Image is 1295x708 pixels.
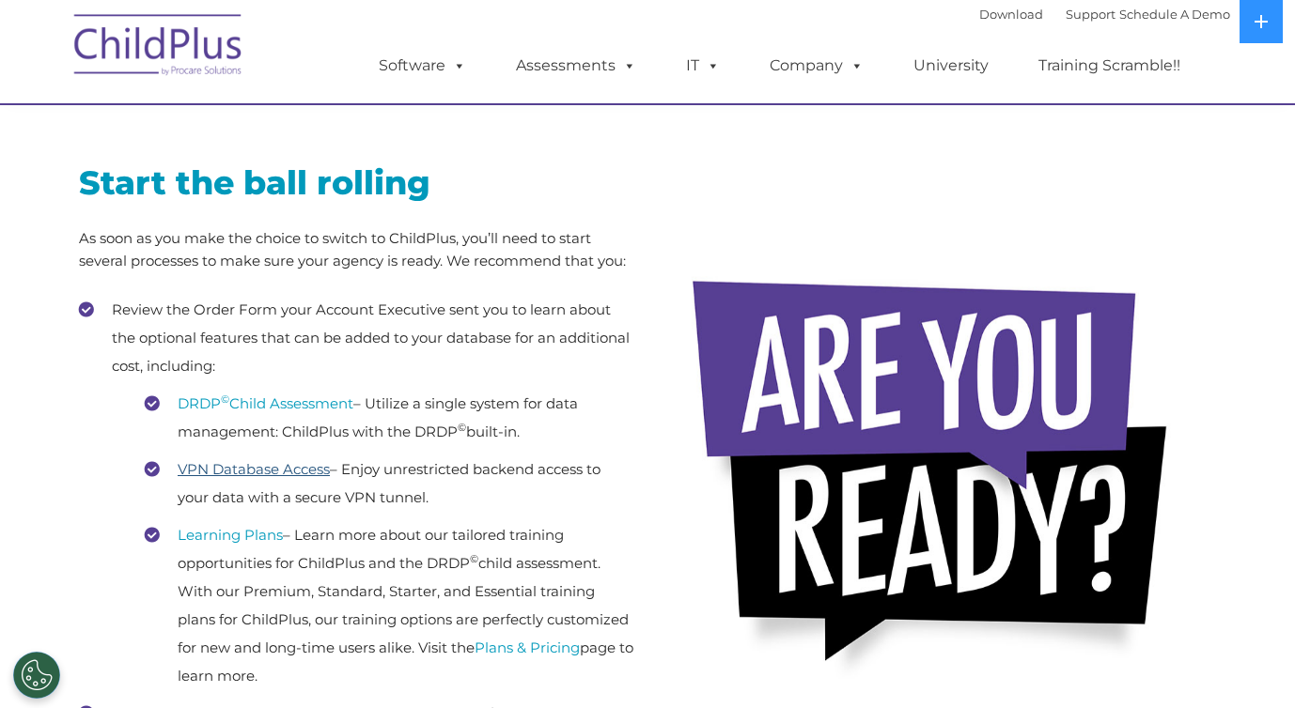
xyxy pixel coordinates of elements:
a: IT [667,47,739,85]
sup: © [470,552,478,565]
li: Review the Order Form your Account Executive sent you to learn about the optional features that c... [79,296,633,690]
a: DRDP©Child Assessment [178,394,353,412]
img: areyouready [676,255,1202,701]
button: Cookies Settings [13,652,60,699]
a: Plans & Pricing [475,639,580,656]
h2: Start the ball rolling [79,162,633,204]
font: | [979,7,1230,22]
a: Company [751,47,882,85]
li: – Learn more about our tailored training opportunities for ChildPlus and the DRDP child assessmen... [145,521,633,690]
a: Schedule A Demo [1119,7,1230,22]
a: Download [979,7,1043,22]
sup: © [221,392,229,406]
li: – Enjoy unrestricted backend access to your data with a secure VPN tunnel. [145,455,633,512]
a: Software [360,47,485,85]
a: Assessments [497,47,655,85]
a: Training Scramble!! [1020,47,1199,85]
p: As soon as you make the choice to switch to ChildPlus, you’ll need to start several processes to ... [79,227,633,272]
a: VPN Database Access [178,460,330,478]
sup: © [458,421,466,434]
img: ChildPlus by Procare Solutions [65,1,253,95]
a: Learning Plans [178,526,283,544]
li: – Utilize a single system for data management: ChildPlus with the DRDP built-in. [145,390,633,446]
a: Support [1066,7,1116,22]
a: University [895,47,1007,85]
